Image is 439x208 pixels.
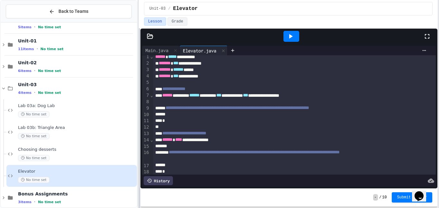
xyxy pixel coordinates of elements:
span: • [34,199,35,204]
span: • [37,46,38,51]
iframe: chat widget [412,182,433,202]
span: 11 items [18,47,34,51]
span: Unit-01 [18,38,136,44]
span: • [34,90,35,95]
button: Grade [167,17,187,26]
span: Elevator [173,5,198,13]
span: No time set [38,25,61,29]
span: No time set [18,111,49,117]
span: No time set [18,177,49,183]
span: Unit-03 [149,6,166,11]
span: 5 items [18,25,31,29]
span: / [168,6,170,11]
button: Lesson [144,17,166,26]
span: No time set [18,133,49,139]
span: No time set [38,200,61,204]
span: No time set [40,47,64,51]
span: Unit-03 [18,82,136,87]
span: No time set [38,69,61,73]
span: No time set [18,155,49,161]
span: Lab 03b: Triangle Area [18,125,136,131]
span: • [34,68,35,73]
span: 4 items [18,91,31,95]
span: Bonus Assignments [18,191,136,197]
span: Elevator [18,169,136,174]
button: Back to Teams [6,5,132,18]
span: Unit-02 [18,60,136,66]
span: Lab 03a: Dog Lab [18,103,136,109]
span: 3 items [18,200,31,204]
span: • [34,24,35,30]
span: Choosing desserts [18,147,136,152]
span: Back to Teams [58,8,88,15]
span: No time set [38,91,61,95]
span: 6 items [18,69,31,73]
